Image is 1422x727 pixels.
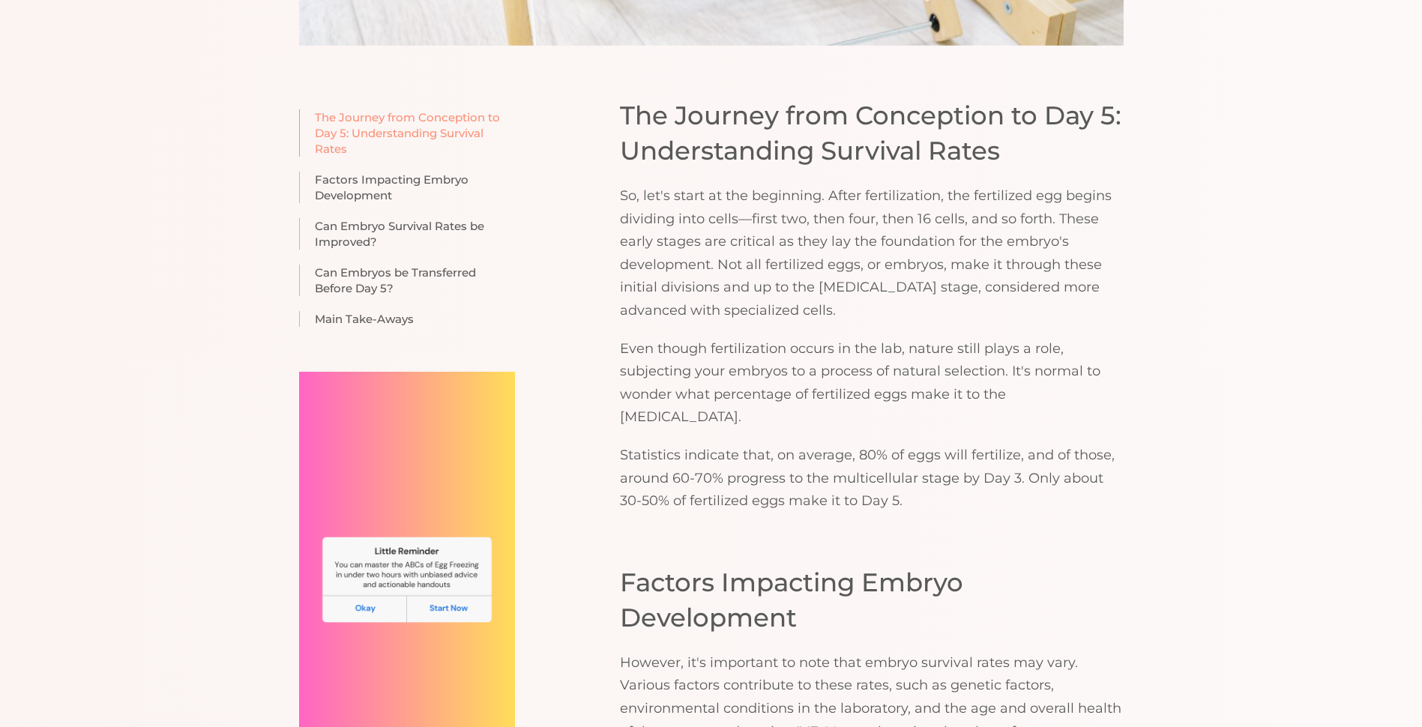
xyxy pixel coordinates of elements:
h2: Factors Impacting Embryo Development [620,565,1124,636]
h2: The Journey from Conception to Day 5: Understanding Survival Rates [620,98,1124,169]
a: Can Embryos be Transferred Before Day 5? [299,265,515,296]
p: So, let's start at the beginning. After fertilization, the fertilized egg begins dividing into ce... [620,184,1124,322]
a: The Journey from Conception to Day 5: Understanding Survival Rates [299,109,515,157]
p: Even though fertilization occurs in the lab, nature still plays a role, subjecting your embryos t... [620,337,1124,429]
a: Factors Impacting Embryo Development [299,172,515,203]
p: Statistics indicate that, on average, 80% of eggs will fertilize, and of those, around 60-70% pro... [620,444,1124,513]
a: Can Embryo Survival Rates be Improved? [299,218,515,250]
a: Main Take-Aways [299,311,515,327]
